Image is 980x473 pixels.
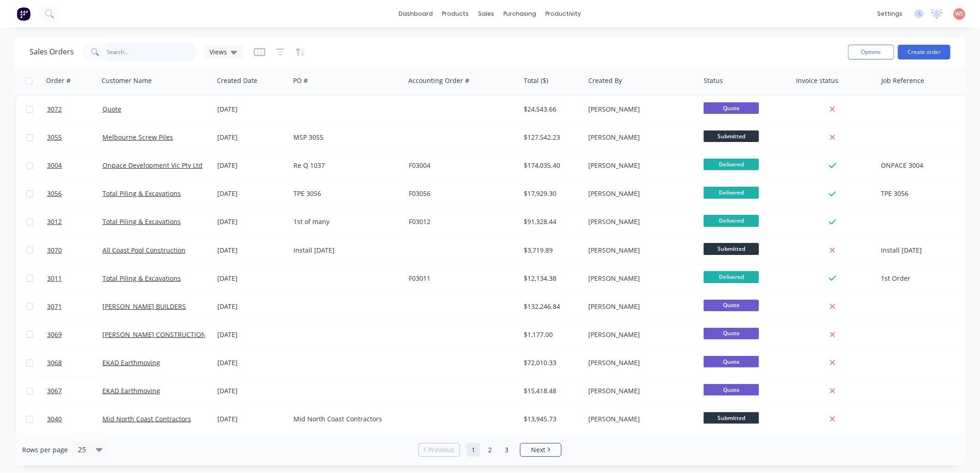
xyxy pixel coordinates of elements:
span: 3069 [47,330,62,339]
span: 3068 [47,358,62,367]
a: 3012 [47,208,102,236]
div: [DATE] [217,161,286,170]
span: 3071 [47,302,62,311]
div: F03011 [409,274,511,283]
div: [PERSON_NAME] [588,358,691,367]
span: Next [531,445,545,455]
div: [PERSON_NAME] [588,386,691,396]
div: Order # [46,76,71,85]
span: Views [209,47,227,57]
div: [DATE] [217,133,286,142]
div: [DATE] [217,302,286,311]
span: Delivered [704,159,759,170]
div: sales [474,7,499,21]
a: Melbourne Screw Piles [102,133,173,142]
a: Quote [102,105,121,113]
span: Quote [704,328,759,339]
span: Delivered [704,215,759,226]
span: Submitted [704,412,759,424]
div: [PERSON_NAME] [588,133,691,142]
a: Next page [520,445,561,455]
a: 3067 [47,377,102,405]
a: Total Piling & Excavations [102,217,181,226]
div: 1st of many [293,217,396,226]
span: 3056 [47,189,62,198]
a: Onpace Development Vic Pty Ltd [102,161,203,170]
div: F03004 [409,161,511,170]
div: $91,328.44 [524,217,579,226]
div: Accounting Order # [408,76,469,85]
span: 3067 [47,386,62,396]
span: Submitted [704,243,759,254]
a: Previous page [419,445,460,455]
a: Total Piling & Excavations [102,274,181,283]
div: Install [DATE] [881,246,956,255]
div: [PERSON_NAME] [588,414,691,424]
div: products [438,7,474,21]
div: $13,945.73 [524,414,579,424]
a: EKAD Earthmoving [102,386,160,395]
img: Factory [17,7,30,21]
div: Re Q 1037 [293,161,396,170]
span: Submitted [704,130,759,142]
a: 3055 [47,124,102,151]
div: TPE 3056 [881,189,956,198]
a: [PERSON_NAME] BUILDERS [102,302,186,311]
div: $17,929.30 [524,189,579,198]
div: [DATE] [217,386,286,396]
span: 3004 [47,161,62,170]
h1: Sales Orders [30,47,74,56]
span: 3012 [47,217,62,226]
div: [PERSON_NAME] [588,330,691,339]
span: Rows per page [22,445,68,455]
div: $132,246.84 [524,302,579,311]
span: 3040 [47,414,62,424]
div: Mid North Coast Contractors [293,414,396,424]
div: settings [872,7,907,21]
a: 3011 [47,265,102,292]
span: Quote [704,102,759,114]
div: F03056 [409,189,511,198]
div: Job Reference [881,76,924,85]
div: $1,177.00 [524,330,579,339]
div: Status [704,76,723,85]
div: MSP 3055 [293,133,396,142]
div: [PERSON_NAME] [588,189,691,198]
div: [DATE] [217,274,286,283]
div: [DATE] [217,414,286,424]
span: 3072 [47,105,62,114]
div: 1st Order [881,274,956,283]
div: Invoice status [796,76,838,85]
div: [DATE] [217,246,286,255]
button: Options [848,45,894,59]
div: F03012 [409,217,511,226]
a: Page 3 [500,443,514,457]
a: 3070 [47,236,102,264]
span: 3055 [47,133,62,142]
span: Delivered [704,271,759,283]
a: Total Piling & Excavations [102,189,181,198]
div: $3,719.89 [524,246,579,255]
div: Install [DATE] [293,246,396,255]
a: 3072 [47,95,102,123]
a: All Coast Pool Construction [102,246,185,254]
div: [DATE] [217,217,286,226]
div: $72,010.33 [524,358,579,367]
div: productivity [541,7,586,21]
div: [PERSON_NAME] [588,302,691,311]
span: Quote [704,384,759,396]
div: Created Date [217,76,257,85]
span: Previous [429,445,455,455]
div: [DATE] [217,189,286,198]
div: $24,543.66 [524,105,579,114]
a: 3069 [47,321,102,349]
div: purchasing [499,7,541,21]
div: Total ($) [524,76,548,85]
div: [DATE] [217,105,286,114]
a: dashboard [394,7,438,21]
a: 3071 [47,293,102,320]
div: [PERSON_NAME] [588,217,691,226]
span: Quote [704,300,759,311]
div: ONPACE 3004 [881,161,956,170]
div: PO # [293,76,308,85]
